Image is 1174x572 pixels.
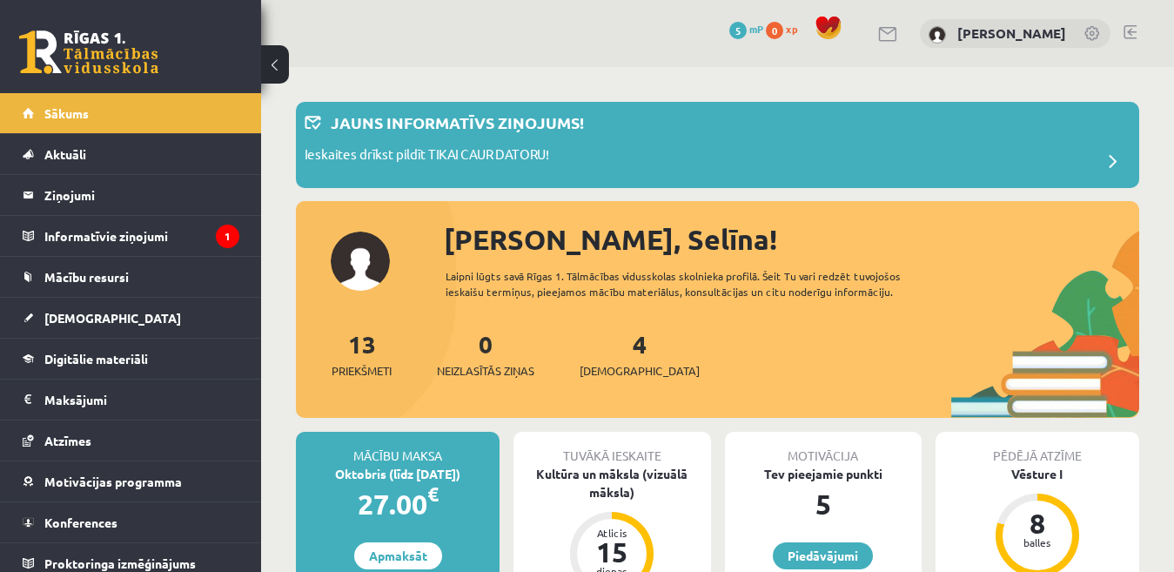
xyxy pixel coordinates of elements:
[725,432,922,465] div: Motivācija
[44,515,117,530] span: Konferences
[936,432,1139,465] div: Pēdējā atzīme
[44,216,239,256] legend: Informatīvie ziņojumi
[23,421,239,461] a: Atzīmes
[729,22,747,39] span: 5
[23,298,239,338] a: [DEMOGRAPHIC_DATA]
[331,111,584,134] p: Jauns informatīvs ziņojums!
[44,269,129,285] span: Mācību resursi
[23,93,239,133] a: Sākums
[749,22,763,36] span: mP
[725,465,922,483] div: Tev pieejamie punkti
[786,22,797,36] span: xp
[296,465,500,483] div: Oktobris (līdz [DATE])
[332,362,392,380] span: Priekšmeti
[766,22,783,39] span: 0
[766,22,806,36] a: 0 xp
[44,146,86,162] span: Aktuāli
[427,481,439,507] span: €
[44,380,239,420] legend: Maksājumi
[296,432,500,465] div: Mācību maksa
[305,145,549,169] p: Ieskaites drīkst pildīt TIKAI CAUR DATORU!
[23,502,239,542] a: Konferences
[729,22,763,36] a: 5 mP
[929,26,946,44] img: Selīna Lanka
[44,474,182,489] span: Motivācijas programma
[216,225,239,248] i: 1
[23,380,239,420] a: Maksājumi
[580,328,700,380] a: 4[DEMOGRAPHIC_DATA]
[444,219,1139,260] div: [PERSON_NAME], Selīna!
[437,328,534,380] a: 0Neizlasītās ziņas
[23,216,239,256] a: Informatīvie ziņojumi1
[23,134,239,174] a: Aktuāli
[44,555,196,571] span: Proktoringa izmēģinājums
[1011,509,1063,537] div: 8
[23,339,239,379] a: Digitālie materiāli
[354,542,442,569] a: Apmaksāt
[957,24,1066,42] a: [PERSON_NAME]
[44,351,148,367] span: Digitālie materiāli
[305,111,1130,179] a: Jauns informatīvs ziņojums! Ieskaites drīkst pildīt TIKAI CAUR DATORU!
[1011,537,1063,548] div: balles
[23,175,239,215] a: Ziņojumi
[296,483,500,525] div: 27.00
[44,433,91,448] span: Atzīmes
[773,542,873,569] a: Piedāvājumi
[19,30,158,74] a: Rīgas 1. Tālmācības vidusskola
[44,105,89,121] span: Sākums
[23,461,239,501] a: Motivācijas programma
[23,257,239,297] a: Mācību resursi
[580,362,700,380] span: [DEMOGRAPHIC_DATA]
[586,538,638,566] div: 15
[44,175,239,215] legend: Ziņojumi
[513,465,710,501] div: Kultūra un māksla (vizuālā māksla)
[936,465,1139,483] div: Vēsture I
[437,362,534,380] span: Neizlasītās ziņas
[513,432,710,465] div: Tuvākā ieskaite
[446,268,951,299] div: Laipni lūgts savā Rīgas 1. Tālmācības vidusskolas skolnieka profilā. Šeit Tu vari redzēt tuvojošo...
[44,310,181,326] span: [DEMOGRAPHIC_DATA]
[332,328,392,380] a: 13Priekšmeti
[586,528,638,538] div: Atlicis
[725,483,922,525] div: 5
